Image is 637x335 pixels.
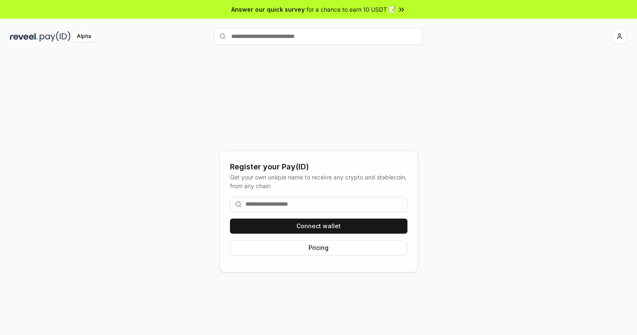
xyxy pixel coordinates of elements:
div: Alpha [72,31,96,42]
span: Answer our quick survey [231,5,305,14]
img: reveel_dark [10,31,38,42]
button: Pricing [230,240,407,255]
div: Get your own unique name to receive any crypto and stablecoin, from any chain [230,173,407,190]
div: Register your Pay(ID) [230,161,407,173]
span: for a chance to earn 10 USDT 📝 [306,5,396,14]
button: Connect wallet [230,219,407,234]
img: pay_id [40,31,71,42]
